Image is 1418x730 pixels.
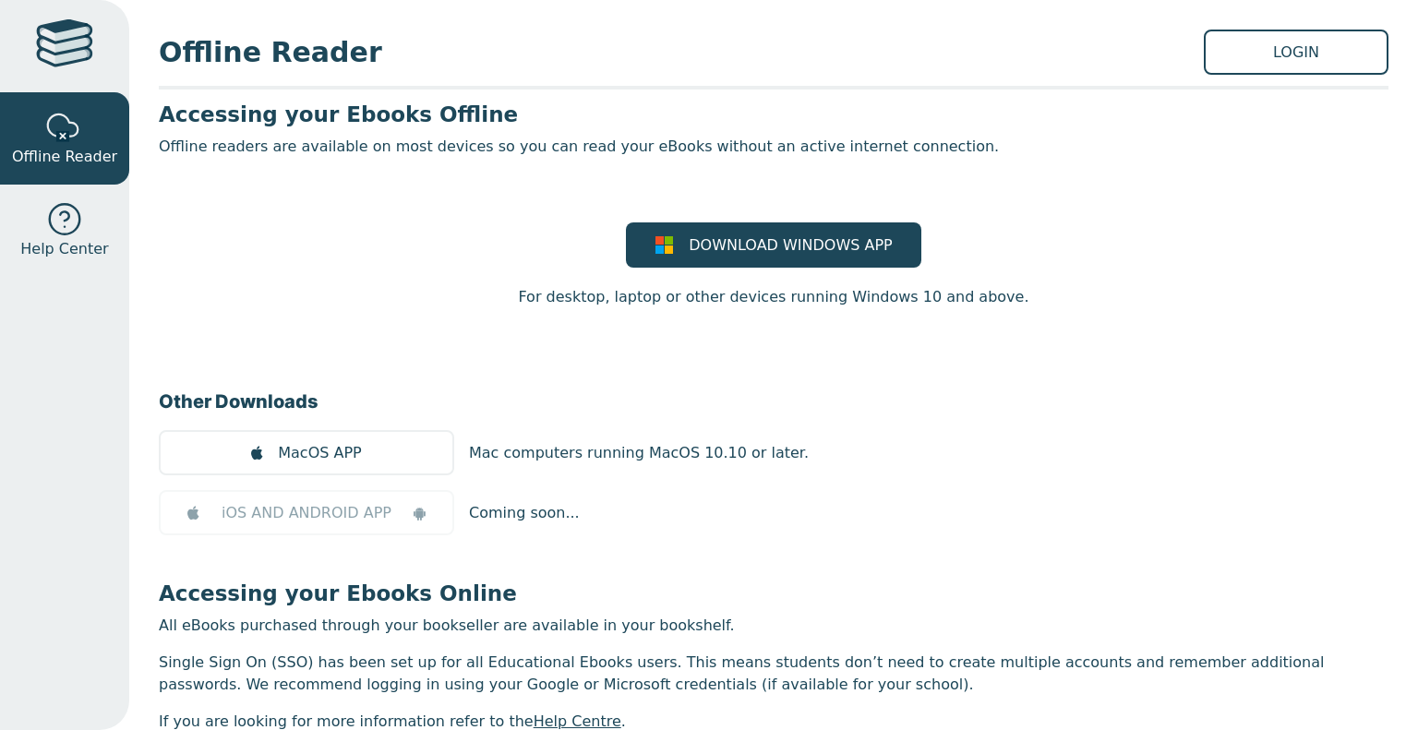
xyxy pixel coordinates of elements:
[1204,30,1388,75] a: LOGIN
[159,101,1388,128] h3: Accessing your Ebooks Offline
[534,712,621,730] a: Help Centre
[469,502,580,524] p: Coming soon...
[626,222,921,268] a: DOWNLOAD WINDOWS APP
[20,238,108,260] span: Help Center
[278,442,361,464] span: MacOS APP
[159,388,1388,415] h3: Other Downloads
[159,652,1388,696] p: Single Sign On (SSO) has been set up for all Educational Ebooks users. This means students don’t ...
[222,502,391,524] span: iOS AND ANDROID APP
[469,442,809,464] p: Mac computers running MacOS 10.10 or later.
[689,234,892,257] span: DOWNLOAD WINDOWS APP
[159,615,1388,637] p: All eBooks purchased through your bookseller are available in your bookshelf.
[159,430,454,475] a: MacOS APP
[159,31,1204,73] span: Offline Reader
[518,286,1028,308] p: For desktop, laptop or other devices running Windows 10 and above.
[159,136,1388,158] p: Offline readers are available on most devices so you can read your eBooks without an active inter...
[159,580,1388,607] h3: Accessing your Ebooks Online
[12,146,117,168] span: Offline Reader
